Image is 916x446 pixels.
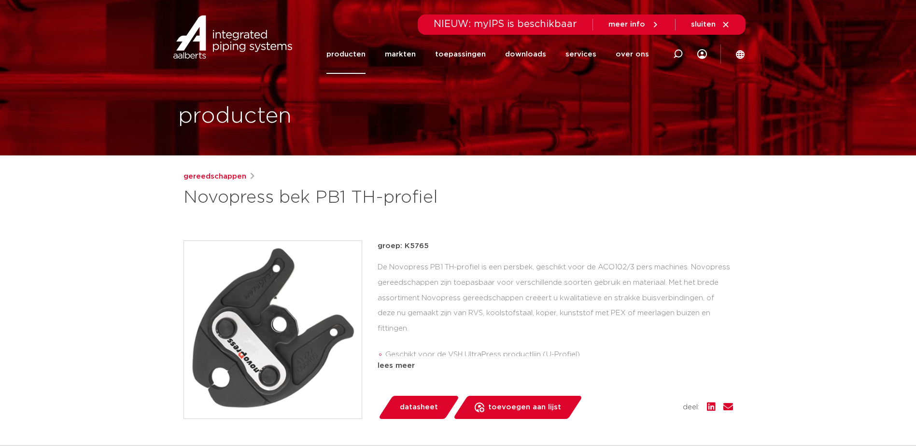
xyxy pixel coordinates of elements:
a: toepassingen [435,35,486,74]
a: gereedschappen [183,171,246,182]
div: my IPS [697,35,707,74]
span: NIEUW: myIPS is beschikbaar [434,19,577,29]
a: meer info [608,20,660,29]
a: over ons [616,35,649,74]
p: groep: K5765 [378,240,733,252]
span: meer info [608,21,645,28]
span: deel: [683,402,699,413]
li: Geschikt voor de VSH UltraPress productlijn (U-Profiel) [385,347,733,362]
div: lees meer [378,360,733,372]
nav: Menu [326,35,649,74]
img: Product Image for Novopress bek PB1 TH-profiel [184,241,362,418]
a: downloads [505,35,546,74]
span: datasheet [400,400,438,415]
div: De Novopress PB1 TH-profiel is een persbek, geschikt voor de ACO102/3 pers machines. Novopress ge... [378,260,733,356]
a: datasheet [378,396,460,419]
h1: Novopress bek PB1 TH-profiel [183,186,546,209]
a: services [565,35,596,74]
span: toevoegen aan lijst [488,400,561,415]
a: sluiten [691,20,730,29]
h1: producten [178,101,292,132]
a: producten [326,35,366,74]
a: markten [385,35,416,74]
span: sluiten [691,21,716,28]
